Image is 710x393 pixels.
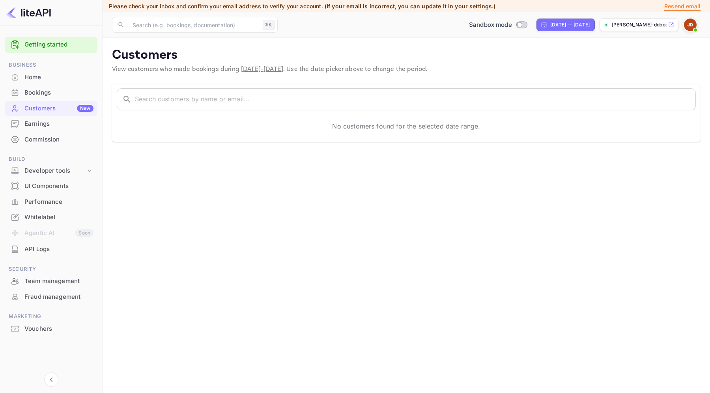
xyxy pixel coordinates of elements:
div: New [77,105,93,112]
div: Getting started [5,37,97,53]
div: Customers [24,104,93,113]
div: Home [24,73,93,82]
a: Performance [5,194,97,209]
span: View customers who made bookings during . Use the date picker above to change the period. [112,65,428,73]
a: Fraud management [5,289,97,304]
div: Performance [5,194,97,210]
a: Commission [5,132,97,147]
input: Search customers by name or email... [135,88,696,110]
div: API Logs [5,242,97,257]
div: Whitelabel [5,210,97,225]
p: No customers found for the selected date range. [332,121,480,131]
div: [DATE] — [DATE] [550,21,590,28]
a: Vouchers [5,321,97,336]
div: Performance [24,197,93,207]
div: Fraud management [24,292,93,302]
div: Commission [24,135,93,144]
a: Bookings [5,85,97,100]
div: Team management [24,277,93,286]
div: UI Components [24,182,93,191]
a: Whitelabel [5,210,97,224]
span: [DATE] - [DATE] [241,65,283,73]
span: Security [5,265,97,274]
button: Collapse navigation [44,373,58,387]
span: Sandbox mode [469,20,512,30]
a: Getting started [24,40,93,49]
a: CustomersNew [5,101,97,115]
input: Search (e.g. bookings, documentation) [128,17,260,33]
div: Earnings [5,116,97,132]
div: ⌘K [263,20,275,30]
div: Earnings [24,119,93,129]
span: (If your email is incorrect, you can update it in your settings.) [325,3,496,9]
a: API Logs [5,242,97,256]
span: Build [5,155,97,164]
div: Team management [5,274,97,289]
div: Bookings [5,85,97,101]
span: Please check your inbox and confirm your email address to verify your account. [109,3,323,9]
div: Vouchers [5,321,97,337]
div: Developer tools [5,164,97,178]
p: Resend email [664,2,701,11]
div: Home [5,70,97,85]
div: Switch to Production mode [466,20,530,30]
div: Commission [5,132,97,147]
div: Fraud management [5,289,97,305]
span: Business [5,61,97,69]
div: Vouchers [24,324,93,333]
div: Bookings [24,88,93,97]
div: API Logs [24,245,93,254]
p: [PERSON_NAME]-ddooe-y9h4c.nuite... [612,21,667,28]
div: Developer tools [24,166,86,175]
div: UI Components [5,179,97,194]
p: Customers [112,47,701,63]
a: UI Components [5,179,97,193]
div: Click to change the date range period [536,19,595,31]
a: Earnings [5,116,97,131]
span: Marketing [5,312,97,321]
a: Home [5,70,97,84]
img: Johh DDooe [684,19,697,31]
a: Team management [5,274,97,288]
img: LiteAPI logo [6,6,51,19]
div: Whitelabel [24,213,93,222]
